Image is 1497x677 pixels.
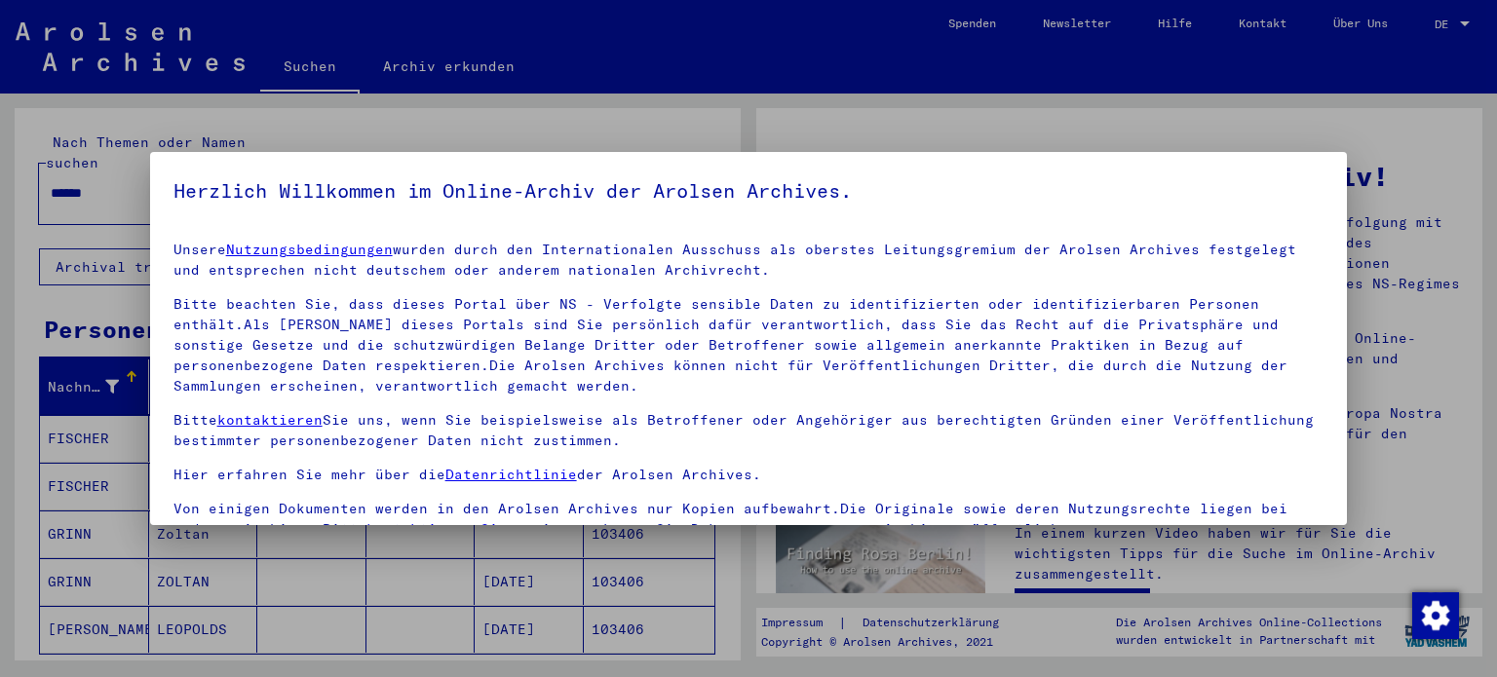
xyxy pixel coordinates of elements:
img: Zustimmung ändern [1412,592,1459,639]
h5: Herzlich Willkommen im Online-Archiv der Arolsen Archives. [173,175,1324,207]
p: Bitte beachten Sie, dass dieses Portal über NS - Verfolgte sensible Daten zu identifizierten oder... [173,294,1324,396]
a: kontaktieren [217,411,323,429]
p: Hier erfahren Sie mehr über die der Arolsen Archives. [173,465,1324,485]
a: Datenrichtlinie [445,466,577,483]
a: kontaktieren Sie uns [366,520,542,538]
p: Von einigen Dokumenten werden in den Arolsen Archives nur Kopien aufbewahrt.Die Originale sowie d... [173,499,1324,540]
p: Bitte Sie uns, wenn Sie beispielsweise als Betroffener oder Angehöriger aus berechtigten Gründen ... [173,410,1324,451]
p: Unsere wurden durch den Internationalen Ausschuss als oberstes Leitungsgremium der Arolsen Archiv... [173,240,1324,281]
a: Nutzungsbedingungen [226,241,393,258]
